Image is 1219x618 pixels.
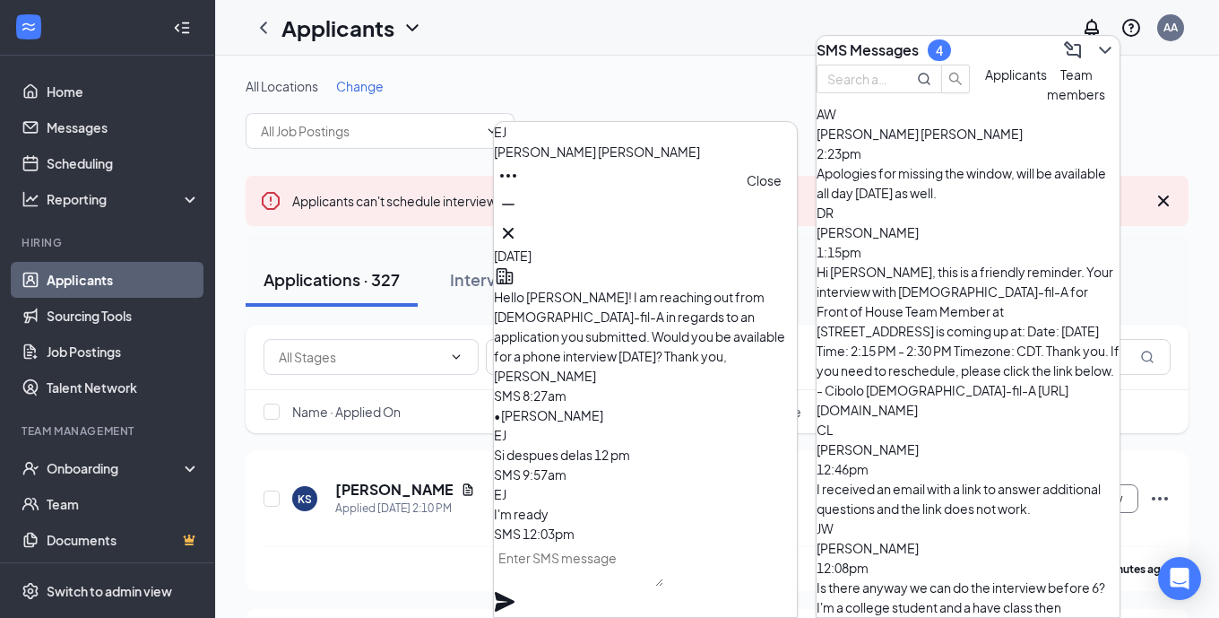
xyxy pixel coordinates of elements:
div: Team Management [22,423,196,439]
div: Interviews · 3 [450,268,551,291]
svg: Collapse [173,19,191,37]
span: [PERSON_NAME] [PERSON_NAME] [494,144,700,160]
div: Is there anyway we can do the interview before 6? I'm a college student and a have class then [817,578,1120,617]
h3: SMS Messages [817,40,919,60]
div: SMS 12:03pm [494,524,797,544]
input: All Job Postings [261,121,478,141]
a: Home [47,74,200,109]
svg: MagnifyingGlass [1140,350,1154,364]
svg: Plane [494,591,515,613]
div: Onboarding [47,459,185,477]
button: Ellipses [494,161,523,190]
svg: Error [260,190,281,212]
span: [PERSON_NAME] [817,540,919,556]
input: All Stages [279,347,442,367]
svg: Document [461,483,475,497]
div: Applications · 327 [264,268,400,291]
span: Change [336,78,384,94]
svg: MagnifyingGlass [917,72,931,86]
a: Talent Network [47,370,200,405]
svg: Ellipses [497,165,519,187]
div: EJ [494,484,797,504]
svg: ChevronDown [449,350,463,364]
a: Team [47,486,200,522]
input: Search applicant [827,69,892,89]
button: search [941,65,970,93]
div: Reporting [47,190,201,208]
a: Scheduling [47,145,200,181]
div: 4 [936,43,943,58]
span: 12:08pm [817,560,869,576]
div: Apologies for missing the window, will be available all day [DATE] as well. [817,163,1120,203]
div: EJ [494,122,797,142]
span: 2:23pm [817,145,861,161]
svg: ComposeMessage [1062,39,1084,61]
span: [PERSON_NAME] [817,441,919,457]
div: Hi [PERSON_NAME], this is a friendly reminder. Your interview with [DEMOGRAPHIC_DATA]-fil-A for F... [817,262,1120,420]
button: Minimize [494,190,523,219]
div: EJ [494,425,797,445]
svg: Settings [22,582,39,600]
div: JW [817,518,1120,538]
div: Applied [DATE] 2:10 PM [335,500,475,518]
a: Applicants [47,262,200,298]
svg: Minimize [497,194,519,215]
svg: UserCheck [22,459,39,477]
div: Open Intercom Messenger [1158,557,1201,600]
div: SMS 9:57am [494,465,797,484]
span: [PERSON_NAME] [PERSON_NAME] [817,126,1023,142]
span: Applicants can't schedule interviews. [292,193,651,209]
span: Team members [1047,66,1105,102]
span: I'm ready [494,506,549,522]
svg: WorkstreamLogo [20,18,38,36]
svg: Company [494,265,515,287]
div: KS [298,492,312,507]
div: DR [817,203,1120,222]
button: ComposeMessage [1059,36,1087,65]
span: • [PERSON_NAME] [494,407,603,423]
svg: Analysis [22,190,39,208]
h5: [PERSON_NAME] [335,480,454,500]
svg: Cross [497,222,519,244]
svg: Ellipses [1149,488,1171,509]
svg: ChevronDown [485,124,499,138]
div: Hiring [22,235,196,250]
span: Applicants [985,66,1047,83]
span: search [942,72,969,86]
button: Filter Filters [486,339,577,375]
svg: ChevronLeft [253,17,274,39]
svg: QuestionInfo [1120,17,1142,39]
a: SurveysCrown [47,558,200,594]
svg: ChevronDown [1094,39,1116,61]
b: 25 minutes ago [1090,562,1168,576]
span: Hello [PERSON_NAME]! I am reaching out from [DEMOGRAPHIC_DATA]-fil-A in regards to an application... [494,289,785,384]
svg: Cross [1153,190,1174,212]
div: SMS 8:27am [494,386,797,405]
span: 1:15pm [817,244,861,260]
a: DocumentsCrown [47,522,200,558]
button: Cross [494,219,523,248]
span: [PERSON_NAME] [817,224,919,240]
div: Switch to admin view [47,582,172,600]
span: 12:46pm [817,461,869,477]
button: ChevronDown [1091,36,1120,65]
svg: ChevronDown [402,17,423,39]
span: Name · Applied On [292,403,401,421]
span: [DATE] [494,248,532,264]
a: Job Postings [47,334,200,370]
a: Messages [47,109,200,145]
span: All Locations [246,78,318,94]
div: Close [747,170,782,190]
a: Sourcing Tools [47,298,200,334]
div: I received an email with a link to answer additional questions and the link does not work. [817,479,1120,518]
h1: Applicants [281,13,394,43]
div: AW [817,104,1120,124]
div: AA [1163,20,1178,35]
div: CL [817,420,1120,440]
svg: Notifications [1081,17,1102,39]
span: Si despues delas 12 pm [494,447,630,463]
